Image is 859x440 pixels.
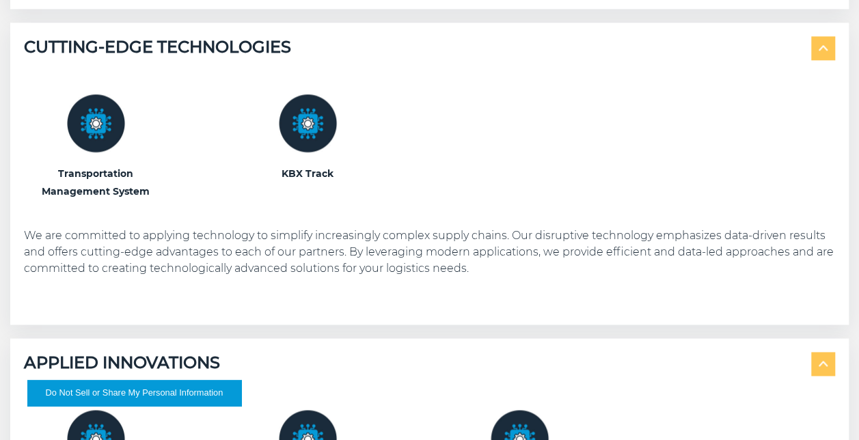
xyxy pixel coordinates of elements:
[819,45,828,51] img: arrow
[24,352,220,376] h5: APPLIED INNOVATIONS
[24,228,835,277] p: We are committed to applying technology to simplify increasingly complex supply chains. Our disru...
[24,165,167,200] h3: Transportation Management System
[27,380,241,406] button: Do Not Sell or Share My Personal Information
[236,165,379,182] h3: KBX Track
[819,361,828,366] img: arrow
[24,36,291,60] h5: CUTTING-EDGE TECHNOLOGIES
